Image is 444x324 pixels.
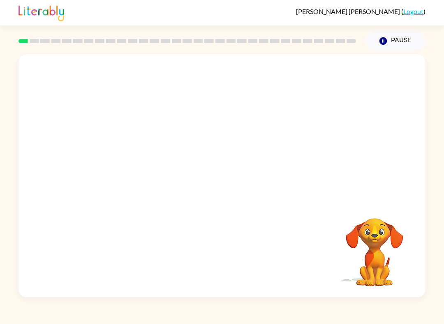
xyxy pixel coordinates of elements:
[296,7,401,15] span: [PERSON_NAME] [PERSON_NAME]
[366,32,425,50] button: Pause
[403,7,423,15] a: Logout
[296,7,425,15] div: ( )
[333,205,416,287] video: Your browser must support playing .mp4 files to use Literably. Please try using another browser.
[18,3,64,21] img: Literably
